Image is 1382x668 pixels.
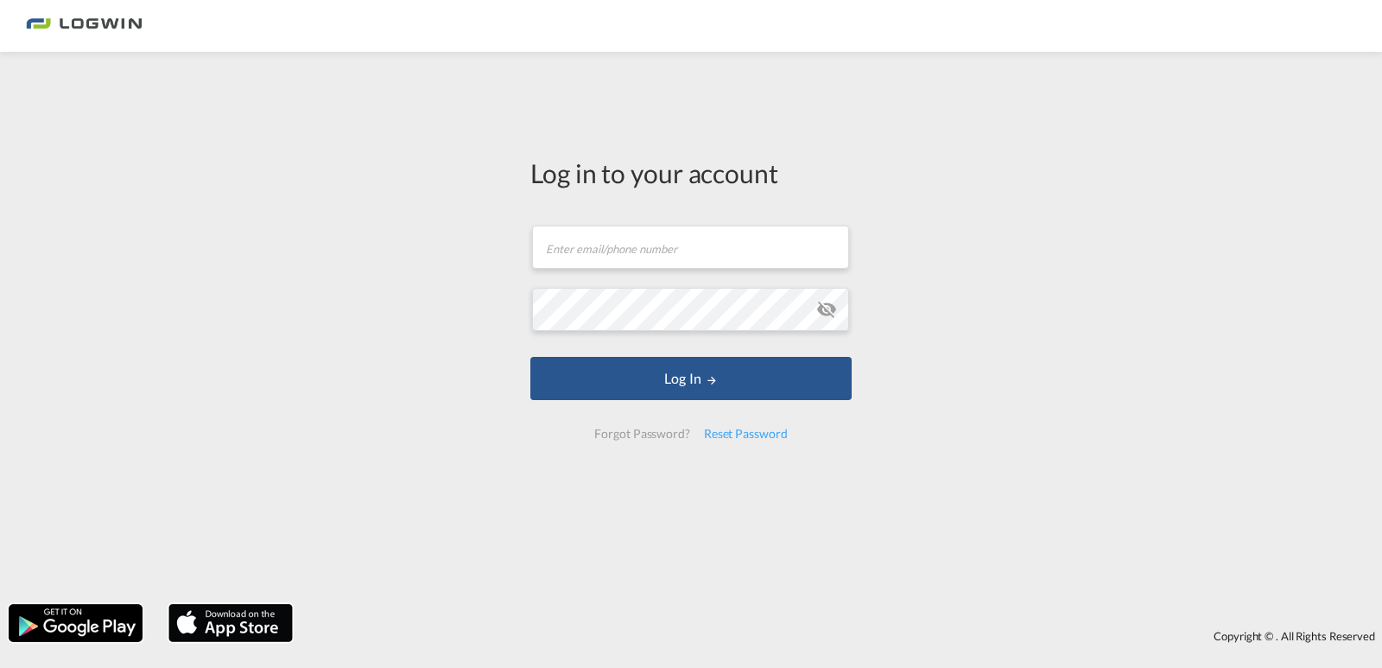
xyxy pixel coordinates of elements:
div: Forgot Password? [587,418,696,449]
button: LOGIN [530,357,852,400]
md-icon: icon-eye-off [816,299,837,320]
img: google.png [7,602,144,644]
div: Copyright © . All Rights Reserved [301,621,1382,651]
div: Log in to your account [530,155,852,191]
input: Enter email/phone number [532,226,849,269]
img: apple.png [167,602,295,644]
div: Reset Password [697,418,795,449]
img: bc73a0e0d8c111efacd525e4c8ad7d32.png [26,7,143,46]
